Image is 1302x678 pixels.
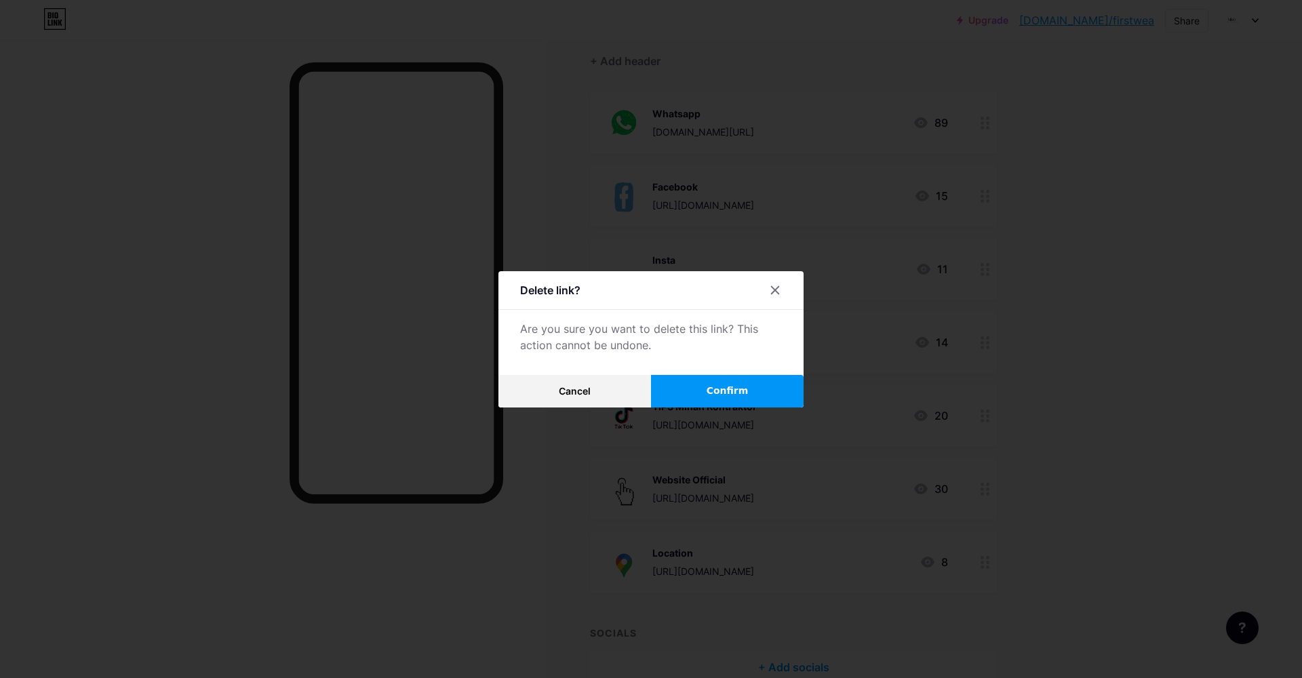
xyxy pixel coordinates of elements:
button: Confirm [651,375,804,407]
button: Cancel [498,375,651,407]
div: Are you sure you want to delete this link? This action cannot be undone. [520,321,782,353]
span: Cancel [559,385,591,397]
span: Confirm [707,384,749,398]
div: Delete link? [520,282,580,298]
